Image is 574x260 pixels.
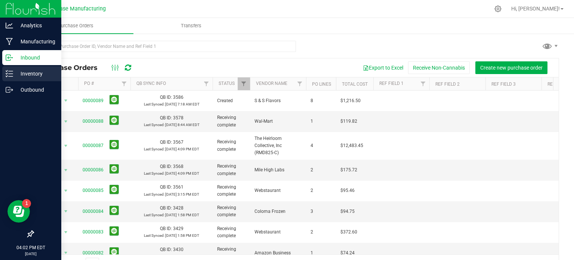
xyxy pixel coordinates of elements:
span: select [61,227,71,238]
inline-svg: Outbound [6,86,13,94]
a: 00000089 [83,98,104,103]
inline-svg: Inbound [6,54,13,61]
inline-svg: Manufacturing [6,38,13,45]
p: Inbound [13,53,58,62]
span: Wal-Mart [254,118,302,125]
a: Total Cost [342,82,368,87]
span: 3 [311,208,331,215]
span: $372.60 [340,229,357,236]
span: QB ID: [160,115,172,120]
span: [DATE] 4:09 PM EDT [165,171,199,175]
inline-svg: Analytics [6,22,13,29]
span: 3568 [173,164,183,169]
span: Receiving complete [217,246,246,260]
span: Create new purchase order [480,65,543,71]
span: Webstaurant [254,187,302,194]
span: $119.82 [340,118,357,125]
a: Ref Field 2 [435,82,460,87]
a: Filter [238,77,250,90]
span: select [61,141,71,151]
span: select [61,206,71,217]
span: Receiving complete [217,163,246,177]
span: 8 [311,97,331,104]
span: QB ID: [160,140,172,145]
a: Transfers [133,18,249,34]
span: Receiving complete [217,225,246,239]
inline-svg: Inventory [6,70,13,77]
p: Outbound [13,85,58,94]
a: Filter [417,77,429,90]
span: Last Synced: [144,123,164,127]
button: Receive Non-Cannabis [408,61,470,74]
a: 00000088 [83,119,104,124]
span: Receiving complete [217,184,246,198]
span: Last Synced: [144,213,164,217]
p: Analytics [13,21,58,30]
span: Mile High Labs [254,166,302,174]
span: 2 [311,229,331,236]
span: 3578 [173,115,183,120]
span: QB ID: [160,184,172,190]
iframe: Resource center [7,200,30,223]
span: [DATE] 1:58 PM EDT [165,213,199,217]
span: 3428 [173,205,183,211]
span: [DATE] 8:44 AM EDT [165,123,200,127]
p: Manufacturing [13,37,58,46]
p: Inventory [13,69,58,78]
a: 00000087 [83,143,104,148]
span: Last Synced: [144,233,164,238]
a: Vendor Name [256,81,287,86]
a: 00000082 [83,250,104,256]
span: 3567 [173,140,183,145]
span: 3429 [173,226,183,231]
span: select [61,248,71,258]
span: Last Synced: [144,171,164,175]
a: Ref Field 1 [379,81,404,86]
span: Coloma Frozen [254,208,302,215]
span: 2 [311,166,331,174]
button: Export to Excel [358,61,408,74]
span: Receiving complete [217,114,246,128]
span: $1,216.50 [340,97,361,104]
span: Receiving complete [217,138,246,153]
a: QB Sync Info [136,81,166,86]
a: 00000085 [83,188,104,193]
span: 3586 [173,95,183,100]
span: select [61,186,71,196]
a: Filter [294,77,306,90]
span: QB ID: [160,164,172,169]
span: S & S Flavors [254,97,302,104]
iframe: Resource center unread badge [22,199,31,208]
span: Last Synced: [144,147,164,151]
span: QB ID: [160,205,172,211]
span: $12,483.45 [340,142,363,149]
span: Webstaurant [254,229,302,236]
span: $94.75 [340,208,355,215]
span: QB ID: [160,226,172,231]
a: Filter [118,77,130,90]
span: $95.46 [340,187,355,194]
span: [DATE] 4:09 PM EDT [165,147,199,151]
p: [DATE] [3,251,58,257]
span: Transfers [171,22,212,29]
a: Filter [200,77,213,90]
span: 1 [311,118,331,125]
span: [DATE] 7:18 AM EDT [165,102,200,106]
p: 04:02 PM EDT [3,244,58,251]
span: 2 [311,187,331,194]
span: The Heirloom Collective, Inc (RMD825-C) [254,135,302,157]
a: 00000084 [83,209,104,214]
span: Purchase Orders [48,22,104,29]
span: Receiving complete [217,204,246,218]
span: 3430 [173,247,183,252]
span: Starbase Manufacturing [47,6,106,12]
div: Manage settings [493,5,503,12]
span: [DATE] 3:15 PM EDT [165,192,199,196]
span: select [61,165,71,175]
span: $74.24 [340,250,355,257]
span: select [61,116,71,127]
span: QB ID: [160,95,172,100]
input: Search Purchase Order ID, Vendor Name and Ref Field 1 [33,41,296,52]
span: select [61,95,71,106]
